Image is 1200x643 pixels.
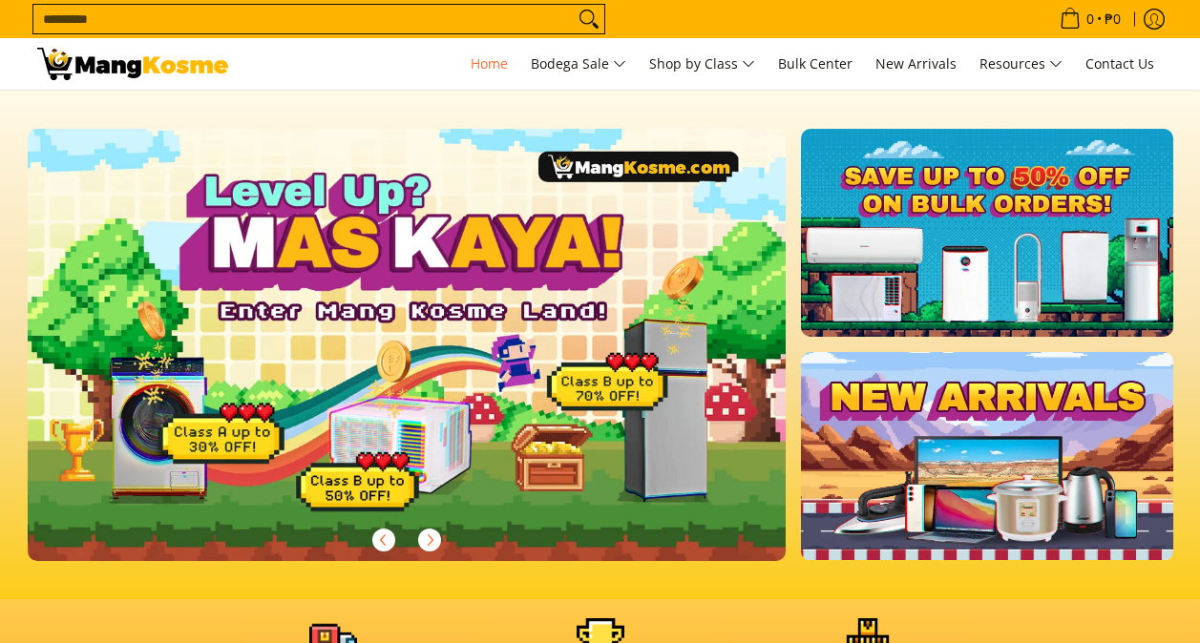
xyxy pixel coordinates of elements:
[1085,54,1154,73] span: Contact Us
[574,5,604,33] button: Search
[979,52,1063,76] span: Resources
[875,54,957,73] span: New Arrivals
[471,54,508,73] span: Home
[363,519,405,561] button: Previous
[1084,12,1097,26] span: 0
[866,38,966,90] a: New Arrivals
[461,38,517,90] a: Home
[521,38,636,90] a: Bodega Sale
[970,38,1072,90] a: Resources
[531,52,626,76] span: Bodega Sale
[409,519,451,561] button: Next
[649,52,755,76] span: Shop by Class
[247,38,1164,90] nav: Main Menu
[640,38,765,90] a: Shop by Class
[1102,12,1124,26] span: ₱0
[28,129,787,561] img: Gaming desktop banner
[778,54,853,73] span: Bulk Center
[37,48,228,80] img: Mang Kosme: Your Home Appliances Warehouse Sale Partner!
[768,38,862,90] a: Bulk Center
[1054,9,1126,30] span: •
[1076,38,1164,90] a: Contact Us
